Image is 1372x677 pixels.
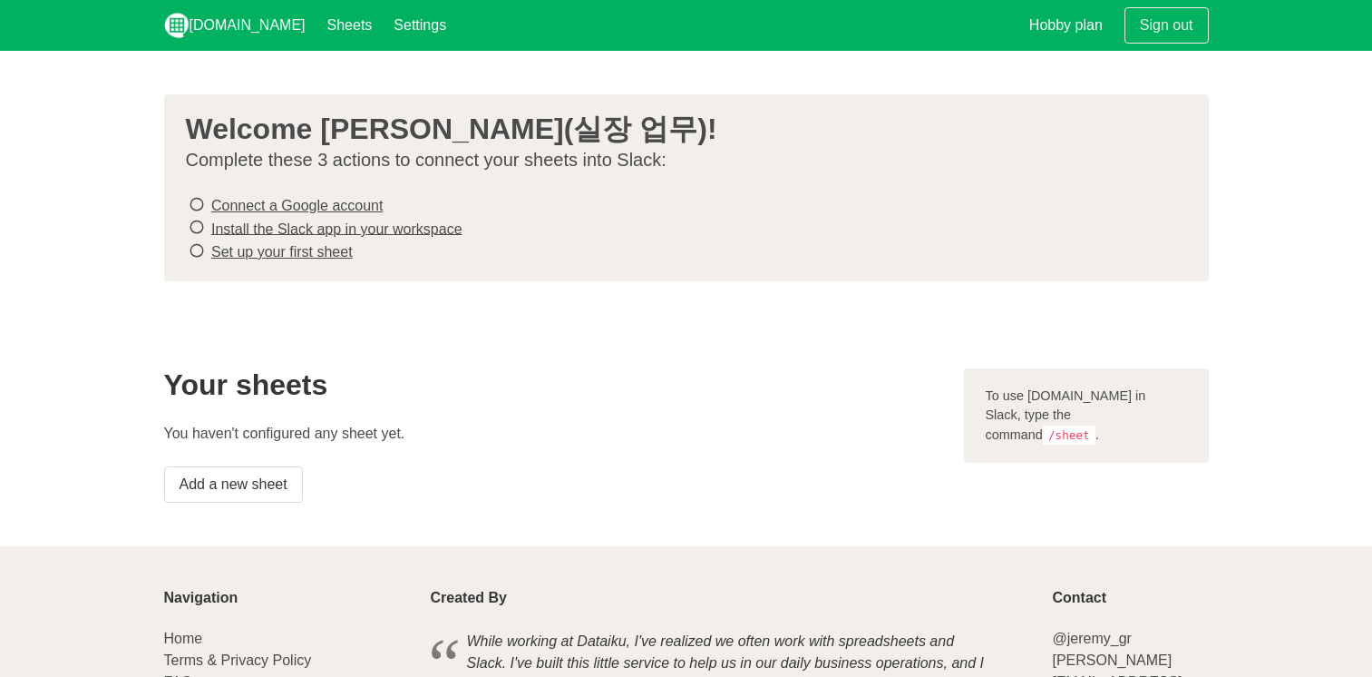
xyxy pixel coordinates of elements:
[164,423,942,445] p: You haven't configured any sheet yet.
[211,244,353,260] a: Set up your first sheet
[186,113,1173,145] h3: Welcome [PERSON_NAME](실장 업무)!
[186,149,1173,172] p: Complete these 3 actions to connect your sheets into Slack:
[164,631,203,646] a: Home
[1124,7,1209,44] a: Sign out
[164,368,942,401] h2: Your sheets
[164,652,312,668] a: Terms & Privacy Policy
[431,590,1031,606] p: Created By
[211,198,383,213] a: Connect a Google account
[964,368,1209,464] div: To use [DOMAIN_NAME] in Slack, type the command .
[211,221,462,236] a: Install the Slack app in your workspace
[1052,631,1131,646] a: @jeremy_gr
[1052,590,1208,606] p: Contact
[164,13,190,38] img: logo_v2_white.png
[164,590,409,606] p: Navigation
[1043,426,1095,445] code: /sheet
[164,466,303,503] a: Add a new sheet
